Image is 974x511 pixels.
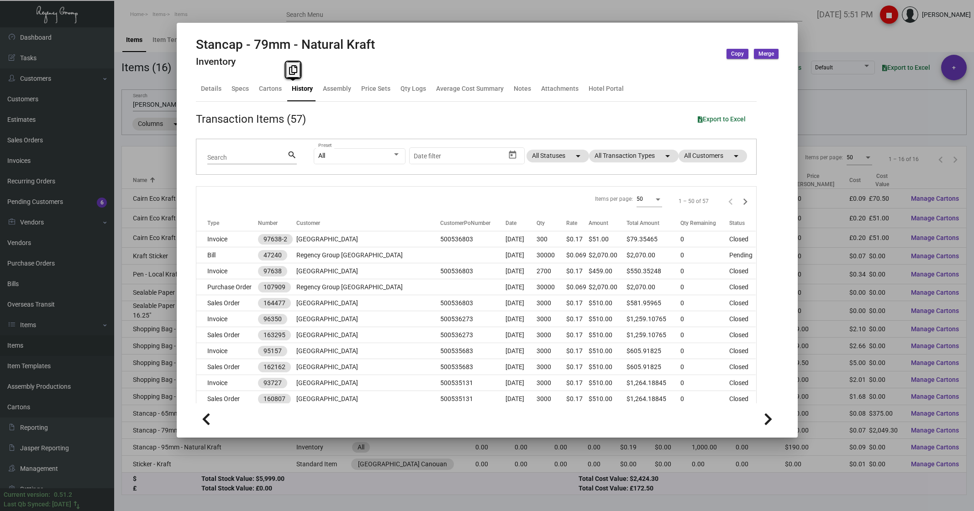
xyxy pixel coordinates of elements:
[296,219,320,227] div: Customer
[440,311,505,327] td: 500536273
[196,311,258,327] td: Invoice
[723,194,738,209] button: Previous page
[207,219,258,227] div: Type
[680,219,729,227] div: Qty Remaining
[729,219,745,227] div: Status
[589,311,627,327] td: $510.00
[505,343,537,359] td: [DATE]
[54,490,72,500] div: 0.51.2
[505,311,537,327] td: [DATE]
[440,295,505,311] td: 500536803
[589,263,627,279] td: $459.00
[440,327,505,343] td: 500536273
[698,115,746,123] span: Export to Excel
[296,263,440,279] td: [GEOGRAPHIC_DATA]
[738,194,753,209] button: Next page
[537,343,566,359] td: 3000
[296,231,440,247] td: [GEOGRAPHIC_DATA]
[505,219,537,227] div: Date
[537,231,566,247] td: 300
[589,247,627,263] td: $2,070.00
[731,151,742,162] mat-icon: arrow_drop_down
[680,279,729,295] td: 0
[627,219,659,227] div: Total Amount
[729,391,756,407] td: Closed
[729,327,756,343] td: Closed
[566,311,589,327] td: $0.17
[505,219,516,227] div: Date
[589,391,627,407] td: $510.00
[627,247,680,263] td: $2,070.00
[627,311,680,327] td: $1,259.10765
[627,375,680,391] td: $1,264.18845
[4,490,50,500] div: Current version:
[414,152,442,160] input: Start date
[627,231,680,247] td: $79.35465
[196,359,258,375] td: Sales Order
[680,231,729,247] td: 0
[505,279,537,295] td: [DATE]
[196,327,258,343] td: Sales Order
[258,250,287,261] mat-chip: 47240
[196,37,375,52] h2: Stancap - 79mm - Natural Kraft
[754,49,779,59] button: Merge
[566,279,589,295] td: $0.069
[537,359,566,375] td: 3000
[287,150,297,161] mat-icon: search
[680,247,729,263] td: 0
[505,247,537,263] td: [DATE]
[566,359,589,375] td: $0.17
[258,378,287,388] mat-chip: 93727
[196,263,258,279] td: Invoice
[258,394,291,404] mat-chip: 160807
[627,359,680,375] td: $605.91825
[729,279,756,295] td: Closed
[450,152,494,160] input: End date
[541,84,579,94] div: Attachments
[289,65,297,75] i: Copy
[589,150,679,162] mat-chip: All Transaction Types
[589,375,627,391] td: $510.00
[566,391,589,407] td: $0.17
[258,330,291,340] mat-chip: 163295
[537,327,566,343] td: 3000
[440,375,505,391] td: 500535131
[680,343,729,359] td: 0
[196,231,258,247] td: Invoice
[679,150,747,162] mat-chip: All Customers
[258,346,287,356] mat-chip: 95157
[627,263,680,279] td: $550.35248
[537,375,566,391] td: 3000
[680,375,729,391] td: 0
[729,311,756,327] td: Closed
[258,314,287,324] mat-chip: 96350
[729,295,756,311] td: Closed
[680,327,729,343] td: 0
[196,375,258,391] td: Invoice
[323,84,351,94] div: Assembly
[207,219,219,227] div: Type
[4,500,71,509] div: Last Qb Synced: [DATE]
[729,263,756,279] td: Closed
[573,151,584,162] mat-icon: arrow_drop_down
[537,219,545,227] div: Qty
[637,196,643,202] span: 50
[201,84,221,94] div: Details
[537,391,566,407] td: 3000
[679,197,709,205] div: 1 – 50 of 57
[296,375,440,391] td: [GEOGRAPHIC_DATA]
[537,295,566,311] td: 3000
[258,298,291,308] mat-chip: 164477
[296,219,440,227] div: Customer
[296,279,440,295] td: Regency Group [GEOGRAPHIC_DATA]
[566,375,589,391] td: $0.17
[662,151,673,162] mat-icon: arrow_drop_down
[196,343,258,359] td: Invoice
[259,84,282,94] div: Cartons
[537,279,566,295] td: 30000
[566,263,589,279] td: $0.17
[627,279,680,295] td: $2,070.00
[729,219,756,227] div: Status
[729,231,756,247] td: Closed
[196,247,258,263] td: Bill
